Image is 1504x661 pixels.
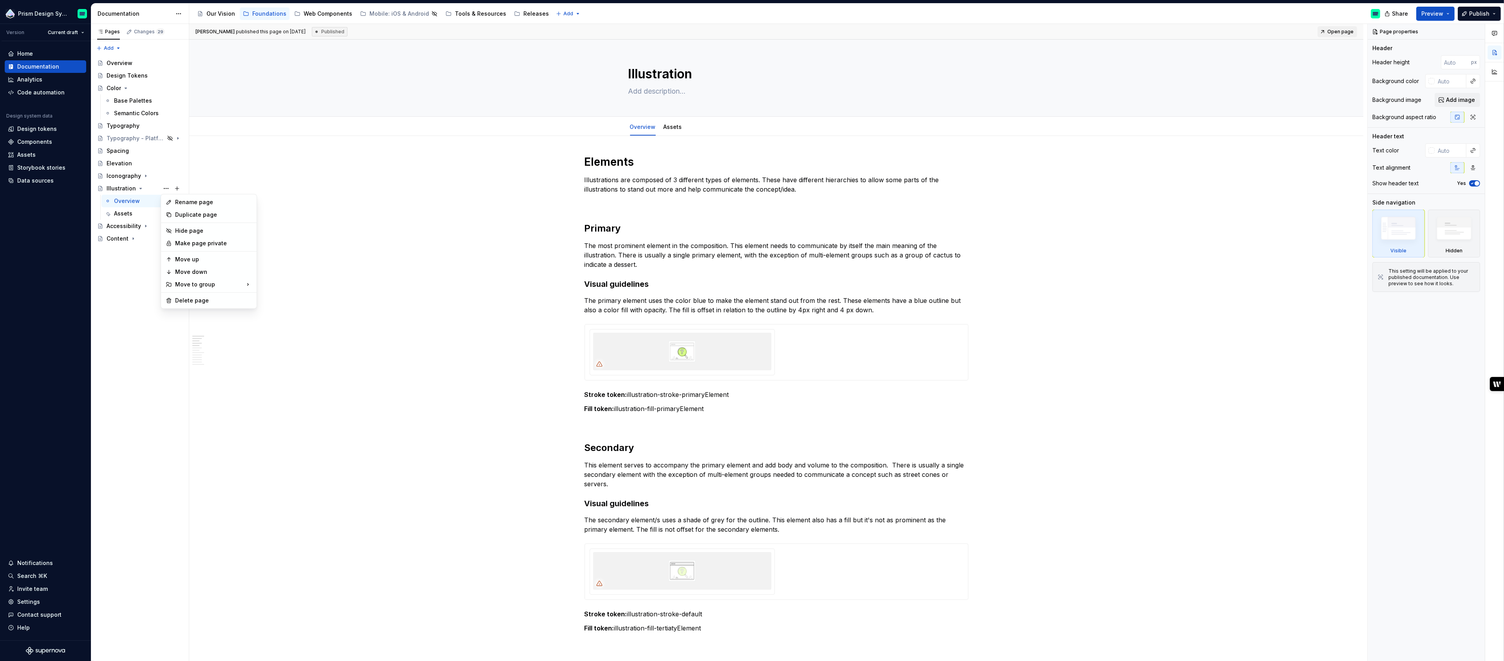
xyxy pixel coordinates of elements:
div: Move up [175,255,252,263]
div: Hide page [175,227,252,235]
div: Move to group [163,278,255,291]
div: Move down [175,268,252,276]
div: Make page private [175,239,252,247]
div: Delete page [175,297,252,304]
div: Duplicate page [175,211,252,219]
div: Rename page [175,198,252,206]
